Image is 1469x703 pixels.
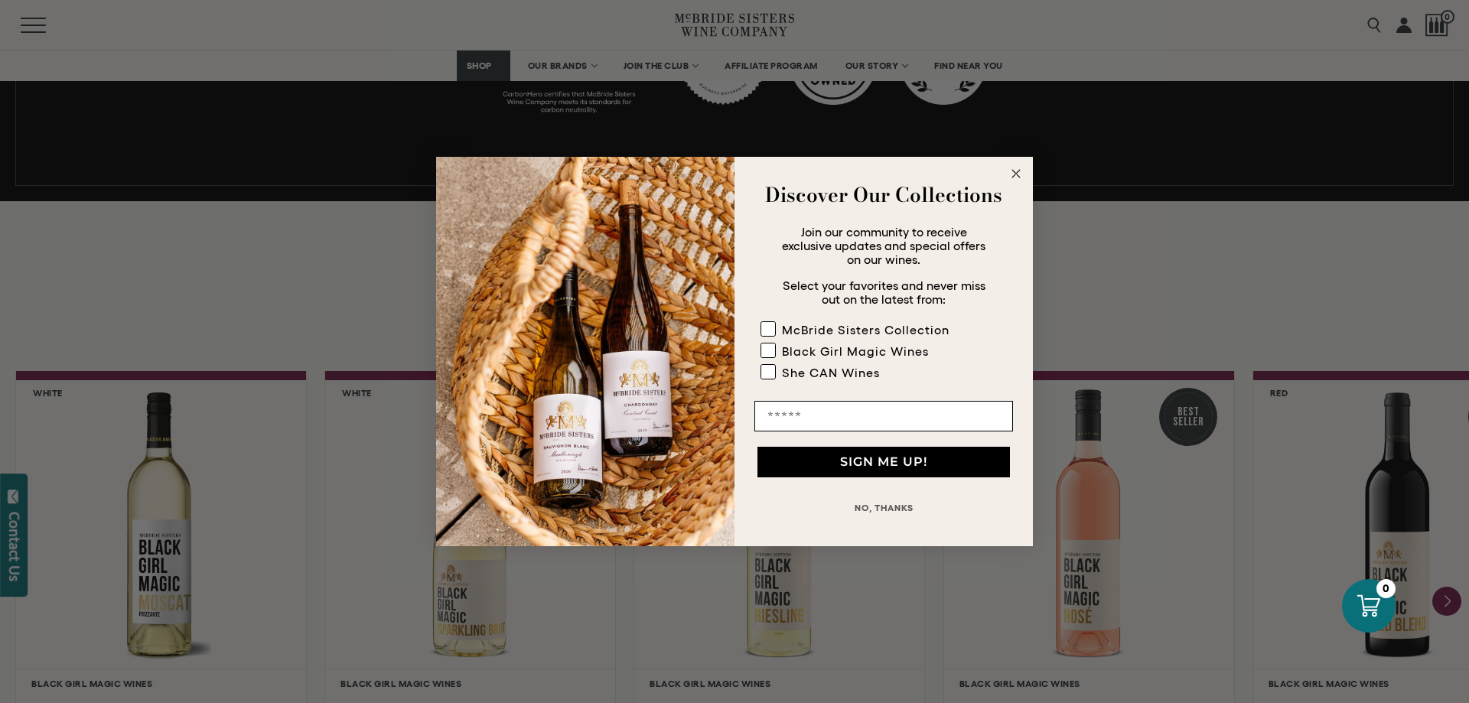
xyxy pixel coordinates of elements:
div: Black Girl Magic Wines [782,344,929,358]
input: Email [754,401,1013,431]
div: She CAN Wines [782,366,880,379]
span: Join our community to receive exclusive updates and special offers on our wines. [782,225,985,266]
strong: Discover Our Collections [765,180,1002,210]
span: Select your favorites and never miss out on the latest from: [783,278,985,306]
img: 42653730-7e35-4af7-a99d-12bf478283cf.jpeg [436,157,734,546]
button: Close dialog [1007,164,1025,183]
button: SIGN ME UP! [757,447,1010,477]
button: NO, THANKS [754,493,1013,523]
div: McBride Sisters Collection [782,323,949,337]
div: 0 [1376,579,1396,598]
